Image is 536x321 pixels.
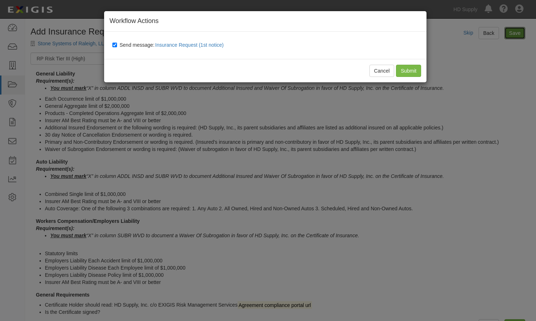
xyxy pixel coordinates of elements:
input: Send message:Insurance Request (1st notice) [112,42,117,48]
button: Send message: [154,40,227,50]
input: Submit [396,65,421,77]
h4: Workflow Actions [109,17,421,26]
span: Insurance Request (1st notice) [155,42,224,48]
span: Send message: [120,42,227,48]
button: Cancel [369,65,395,77]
